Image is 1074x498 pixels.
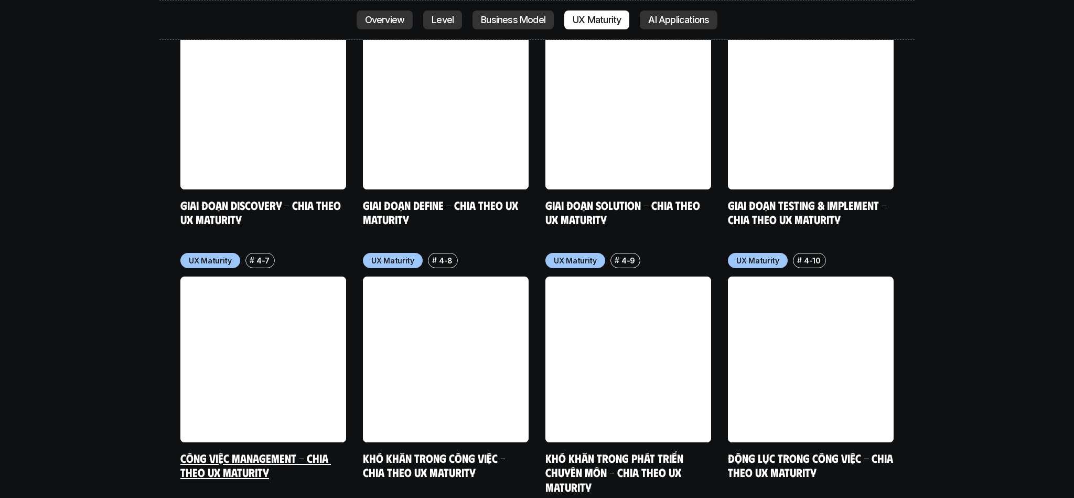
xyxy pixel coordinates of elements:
[728,451,896,480] a: Động lực trong công việc - Chia theo UX Maturity
[363,451,508,480] a: Khó khăn trong công việc - Chia theo UX Maturity
[357,10,413,29] a: Overview
[615,256,619,264] h6: #
[371,255,414,266] p: UX Maturity
[439,255,453,266] p: 4-8
[640,10,717,29] a: AI Applications
[180,198,343,227] a: Giai đoạn Discovery - Chia theo UX Maturity
[804,255,821,266] p: 4-10
[564,10,629,29] a: UX Maturity
[648,15,709,25] p: AI Applications
[728,198,889,227] a: Giai đoạn Testing & Implement - Chia theo UX Maturity
[432,15,454,25] p: Level
[256,255,270,266] p: 4-7
[250,256,254,264] h6: #
[363,198,521,227] a: Giai đoạn Define - Chia theo UX Maturity
[481,15,545,25] p: Business Model
[797,256,802,264] h6: #
[554,255,597,266] p: UX Maturity
[736,255,779,266] p: UX Maturity
[365,15,405,25] p: Overview
[545,451,686,494] a: Khó khăn trong phát triển chuyên môn - Chia theo UX Maturity
[621,255,635,266] p: 4-9
[432,256,437,264] h6: #
[423,10,462,29] a: Level
[180,451,331,480] a: Công việc Management - Chia theo UX maturity
[189,255,232,266] p: UX Maturity
[573,15,621,25] p: UX Maturity
[472,10,554,29] a: Business Model
[545,198,703,227] a: Giai đoạn Solution - Chia theo UX Maturity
